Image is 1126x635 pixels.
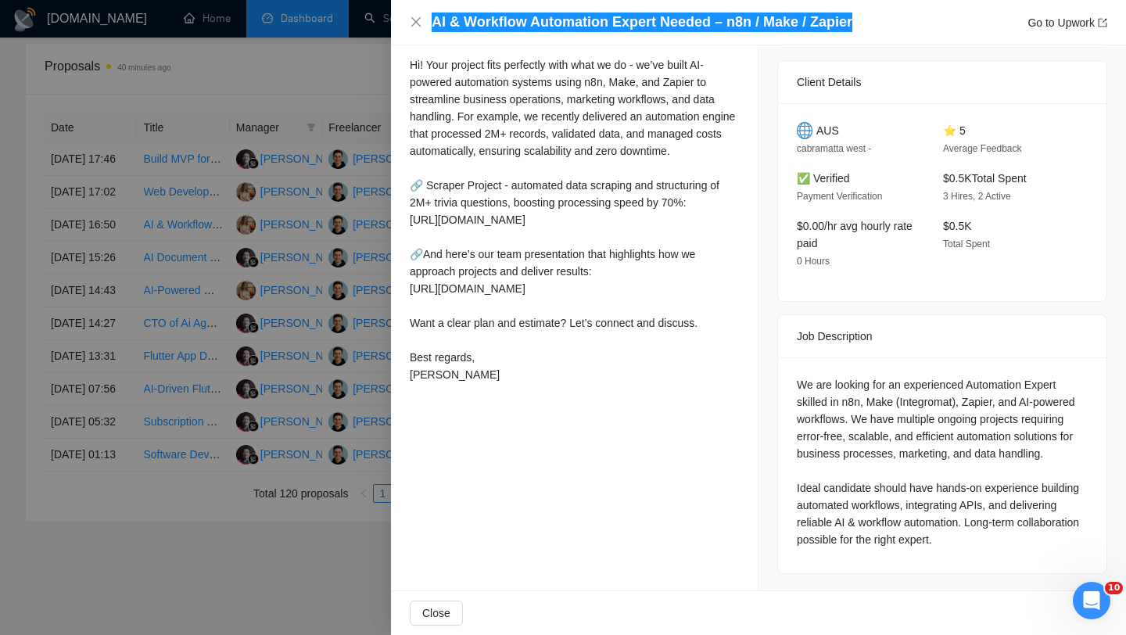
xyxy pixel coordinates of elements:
[410,16,422,28] span: close
[943,124,966,137] span: ⭐ 5
[943,172,1027,185] span: $0.5K Total Spent
[410,56,739,383] div: Hi! Your project fits perfectly with what we do - we’ve built AI-powered automation systems using...
[943,191,1011,202] span: 3 Hires, 2 Active
[816,122,839,139] span: AUS
[797,61,1088,103] div: Client Details
[797,172,850,185] span: ✅ Verified
[410,601,463,626] button: Close
[797,315,1088,357] div: Job Description
[1027,16,1107,29] a: Go to Upworkexport
[1073,582,1110,619] iframe: Intercom live chat
[797,143,871,154] span: cabramatta west -
[797,122,812,139] img: 🌐
[797,256,830,267] span: 0 Hours
[410,16,422,29] button: Close
[797,376,1088,548] div: We are looking for an experienced Automation Expert skilled in n8n, Make (Integromat), Zapier, an...
[943,143,1022,154] span: Average Feedback
[797,220,913,249] span: $0.00/hr avg hourly rate paid
[422,605,450,622] span: Close
[943,239,990,249] span: Total Spent
[1105,582,1123,594] span: 10
[1098,18,1107,27] span: export
[432,13,852,32] h4: AI & Workflow Automation Expert Needed – n8n / Make / Zapier
[797,191,882,202] span: Payment Verification
[943,220,972,232] span: $0.5K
